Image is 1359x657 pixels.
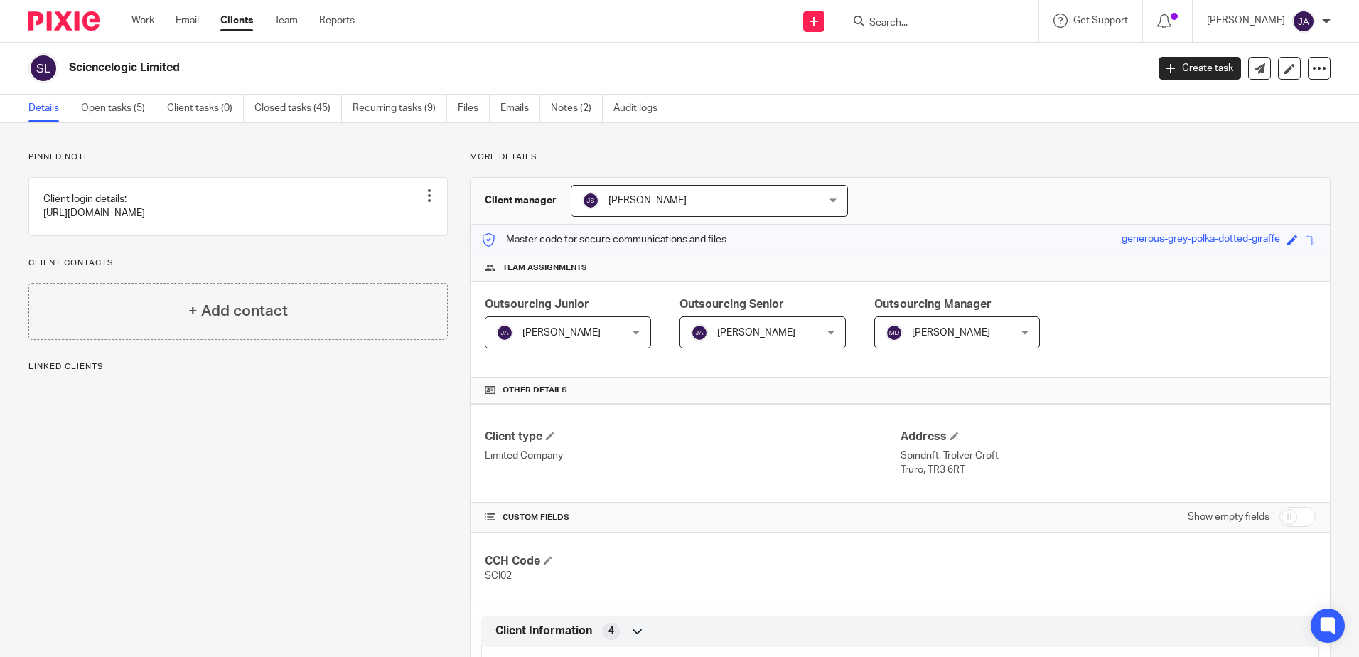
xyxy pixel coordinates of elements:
span: 4 [608,624,614,638]
a: Recurring tasks (9) [353,95,447,122]
span: Outsourcing Manager [874,299,992,310]
img: Pixie [28,11,100,31]
span: Outsourcing Senior [679,299,784,310]
p: Limited Company [485,449,900,463]
a: Reports [319,14,355,28]
a: Clients [220,14,253,28]
a: Email [176,14,199,28]
p: Linked clients [28,361,448,373]
h4: CCH Code [485,554,900,569]
a: Create task [1159,57,1241,80]
h4: + Add contact [188,300,288,322]
span: Team assignments [503,262,587,274]
span: SCI02 [485,571,512,581]
h4: Address [901,429,1316,444]
h2: Sciencelogic Limited [69,60,923,75]
img: svg%3E [28,53,58,83]
a: Open tasks (5) [81,95,156,122]
a: Notes (2) [551,95,603,122]
h4: Client type [485,429,900,444]
img: svg%3E [1292,10,1315,33]
a: Client tasks (0) [167,95,244,122]
p: More details [470,151,1331,163]
span: [PERSON_NAME] [522,328,601,338]
span: Client Information [495,624,592,639]
p: [PERSON_NAME] [1207,14,1285,28]
span: Get Support [1073,16,1128,26]
input: Search [868,17,996,30]
p: Pinned note [28,151,448,163]
a: Details [28,95,70,122]
span: [PERSON_NAME] [608,196,687,205]
a: Closed tasks (45) [254,95,342,122]
p: Truro, TR3 6RT [901,463,1316,477]
a: Emails [500,95,540,122]
img: svg%3E [582,192,599,209]
label: Show empty fields [1188,510,1269,524]
p: Client contacts [28,257,448,269]
img: svg%3E [886,324,903,341]
span: [PERSON_NAME] [912,328,990,338]
a: Audit logs [613,95,668,122]
img: svg%3E [496,324,513,341]
h3: Client manager [485,193,557,208]
span: [PERSON_NAME] [717,328,795,338]
a: Files [458,95,490,122]
img: svg%3E [691,324,708,341]
span: Outsourcing Junior [485,299,589,310]
p: Master code for secure communications and files [481,233,726,247]
div: generous-grey-polka-dotted-giraffe [1122,232,1280,248]
span: Other details [503,385,567,396]
h4: CUSTOM FIELDS [485,512,900,523]
a: Work [131,14,154,28]
a: Team [274,14,298,28]
p: Spindrift, Trolver Croft [901,449,1316,463]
